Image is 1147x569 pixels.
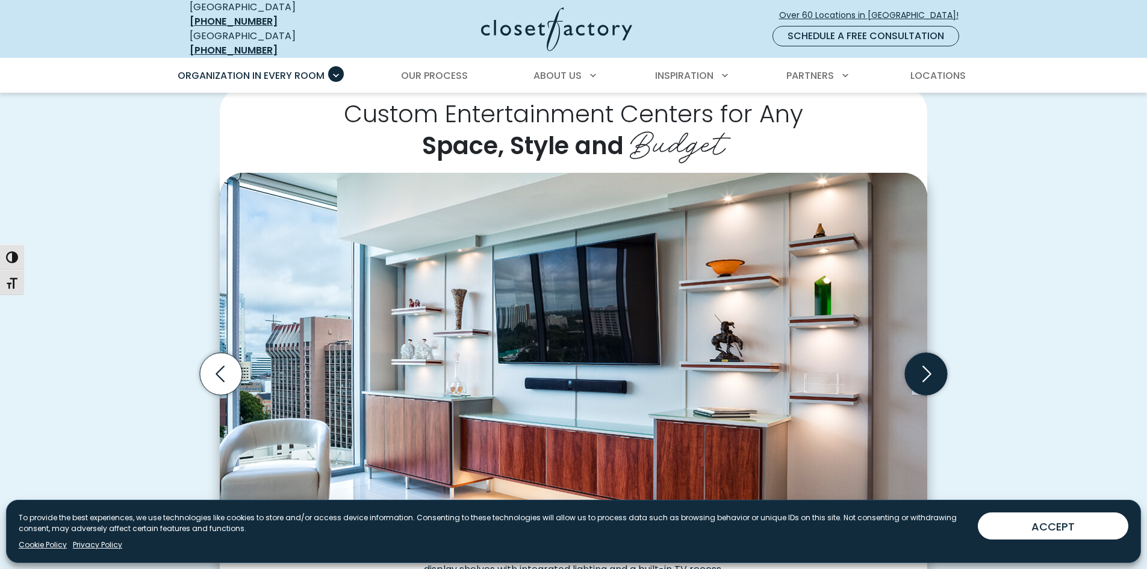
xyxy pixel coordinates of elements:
[900,348,952,400] button: Next slide
[220,173,927,541] img: Sleek entertainment center with floating shelves with underlighting
[772,26,959,46] a: Schedule a Free Consultation
[169,59,978,93] nav: Primary Menu
[978,512,1128,539] button: ACCEPT
[630,116,725,164] span: Budget
[195,348,247,400] button: Previous slide
[422,129,624,163] span: Space, Style and
[190,29,364,58] div: [GEOGRAPHIC_DATA]
[779,9,968,22] span: Over 60 Locations in [GEOGRAPHIC_DATA]!
[533,69,582,82] span: About Us
[178,69,325,82] span: Organization in Every Room
[344,97,803,131] span: Custom Entertainment Centers for Any
[481,7,632,51] img: Closet Factory Logo
[73,539,122,550] a: Privacy Policy
[190,43,278,57] a: [PHONE_NUMBER]
[779,5,969,26] a: Over 60 Locations in [GEOGRAPHIC_DATA]!
[910,69,966,82] span: Locations
[655,69,713,82] span: Inspiration
[19,512,968,534] p: To provide the best experiences, we use technologies like cookies to store and/or access device i...
[786,69,834,82] span: Partners
[401,69,468,82] span: Our Process
[19,539,67,550] a: Cookie Policy
[190,14,278,28] a: [PHONE_NUMBER]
